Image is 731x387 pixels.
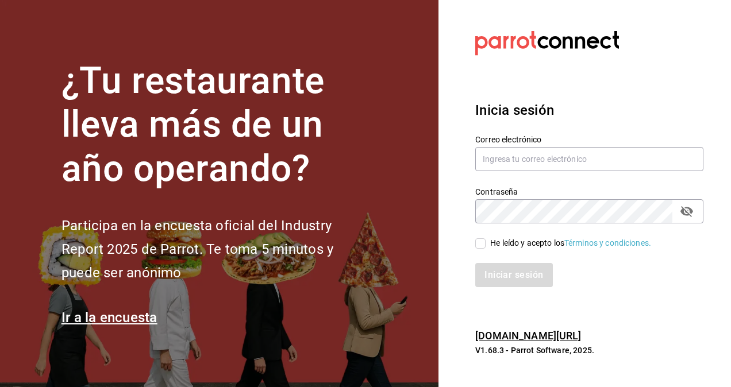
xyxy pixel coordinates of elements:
p: V1.68.3 - Parrot Software, 2025. [475,345,703,356]
a: Ir a la encuesta [61,309,157,326]
label: Correo electrónico [475,135,703,143]
h1: ¿Tu restaurante lleva más de un año operando? [61,59,372,191]
a: Términos y condiciones. [564,238,651,247]
a: [DOMAIN_NAME][URL] [475,330,581,342]
button: passwordField [677,202,697,221]
label: Contraseña [475,187,703,195]
input: Ingresa tu correo electrónico [475,147,703,171]
h2: Participa en la encuesta oficial del Industry Report 2025 de Parrot. Te toma 5 minutos y puede se... [61,214,372,284]
h3: Inicia sesión [475,100,703,121]
div: He leído y acepto los [490,237,651,249]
